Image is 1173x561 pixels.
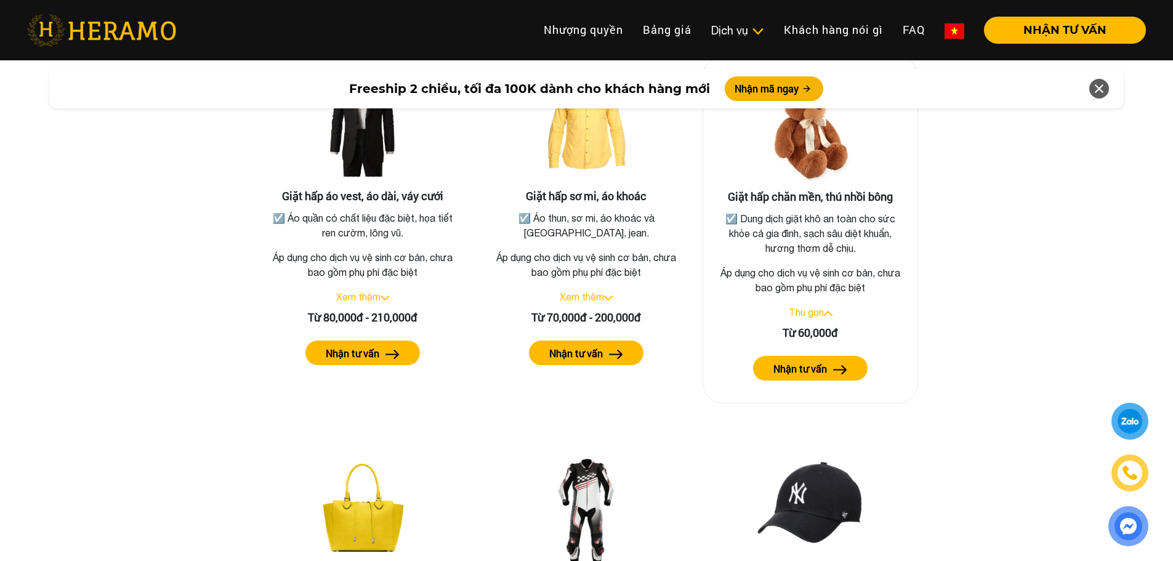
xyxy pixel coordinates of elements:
h3: Giặt hấp sơ mi, áo khoác [489,190,685,203]
a: Bảng giá [633,17,701,43]
label: Nhận tư vấn [326,346,379,361]
button: Nhận tư vấn [305,341,420,365]
img: subToggleIcon [751,25,764,38]
img: Giặt hấp áo vest, áo dài, váy cưới [301,67,424,190]
h3: Giặt hấp chăn mền, thú nhồi bông [713,190,908,204]
img: Giặt hấp chăn mền, thú nhồi bông [749,67,872,190]
img: arrow [385,350,400,359]
div: Từ 70,000đ - 200,000đ [489,309,685,326]
span: Freeship 2 chiều, tối đa 100K dành cho khách hàng mới [349,79,710,98]
p: ☑️ Áo quần có chất liệu đặc biệt, họa tiết ren cườm, lông vũ. [267,211,458,240]
a: Nhận tư vấn arrow [265,341,461,365]
p: Áp dụng cho dịch vụ vệ sinh cơ bản, chưa bao gồm phụ phí đặc biệt [265,250,461,280]
img: phone-icon [1122,465,1138,481]
a: Nhận tư vấn arrow [713,356,908,381]
div: Từ 80,000đ - 210,000đ [265,309,461,326]
p: ☑️ Dung dịch giặt khô an toàn cho sức khỏe cả gia đình, sạch sâu diệt khuẩn, hương thơm dễ chịu. [715,211,905,256]
a: FAQ [893,17,935,43]
a: Xem thêm [336,291,381,302]
a: Thu gọn [789,307,824,318]
img: arrow_down.svg [604,296,613,301]
img: arrow_up.svg [824,311,832,316]
h3: Giặt hấp áo vest, áo dài, váy cưới [265,190,461,203]
img: arrow [609,350,623,359]
label: Nhận tư vấn [549,346,603,361]
button: NHẬN TƯ VẤN [984,17,1146,44]
a: NHẬN TƯ VẤN [974,25,1146,36]
a: Xem thêm [560,291,604,302]
img: arrow [833,365,847,374]
a: phone-icon [1113,456,1147,490]
img: arrow_down.svg [381,296,389,301]
div: Dịch vụ [711,22,764,39]
a: Nhận tư vấn arrow [489,341,685,365]
button: Nhận mã ngay [725,76,823,101]
label: Nhận tư vấn [773,361,827,376]
p: ☑️ Áo thun, sơ mi, áo khoác và [GEOGRAPHIC_DATA], jean. [491,211,682,240]
a: Nhượng quyền [534,17,633,43]
div: Từ 60,000đ [713,325,908,341]
button: Nhận tư vấn [529,341,643,365]
img: vn-flag.png [945,23,964,39]
img: Giặt hấp sơ mi, áo khoác [525,67,648,190]
a: Khách hàng nói gì [774,17,893,43]
p: Áp dụng cho dịch vụ vệ sinh cơ bản, chưa bao gồm phụ phí đặc biệt [489,250,685,280]
p: Áp dụng cho dịch vụ vệ sinh cơ bản, chưa bao gồm phụ phí đặc biệt [713,265,908,295]
button: Nhận tư vấn [753,356,868,381]
img: heramo-logo.png [27,14,176,46]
